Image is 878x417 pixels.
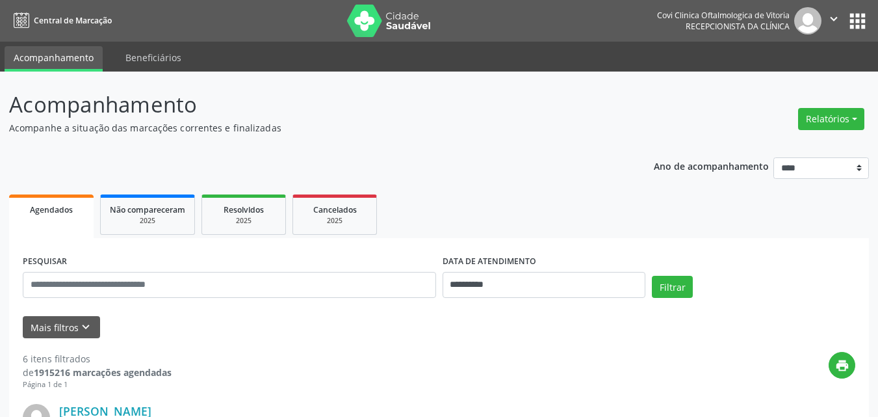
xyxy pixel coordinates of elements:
label: PESQUISAR [23,252,67,272]
strong: 1915216 marcações agendadas [34,366,172,379]
span: Agendados [30,204,73,215]
button: Relatórios [798,108,864,130]
a: Beneficiários [116,46,190,69]
span: Cancelados [313,204,357,215]
p: Ano de acompanhamento [654,157,769,174]
p: Acompanhamento [9,88,611,121]
button: apps [846,10,869,33]
button: print [829,352,855,379]
div: 2025 [110,216,185,226]
i: print [835,358,849,373]
div: Covi Clinica Oftalmologica de Vitoria [657,10,790,21]
p: Acompanhe a situação das marcações correntes e finalizadas [9,121,611,135]
a: Central de Marcação [9,10,112,31]
i:  [827,12,841,26]
a: Acompanhamento [5,46,103,72]
span: Recepcionista da clínica [686,21,790,32]
div: de [23,366,172,379]
div: Página 1 de 1 [23,379,172,390]
label: DATA DE ATENDIMENTO [443,252,536,272]
div: 2025 [211,216,276,226]
button:  [821,7,846,34]
button: Mais filtroskeyboard_arrow_down [23,316,100,339]
i: keyboard_arrow_down [79,320,93,334]
img: img [794,7,821,34]
span: Resolvidos [224,204,264,215]
button: Filtrar [652,276,693,298]
div: 6 itens filtrados [23,352,172,366]
div: 2025 [302,216,367,226]
span: Não compareceram [110,204,185,215]
span: Central de Marcação [34,15,112,26]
